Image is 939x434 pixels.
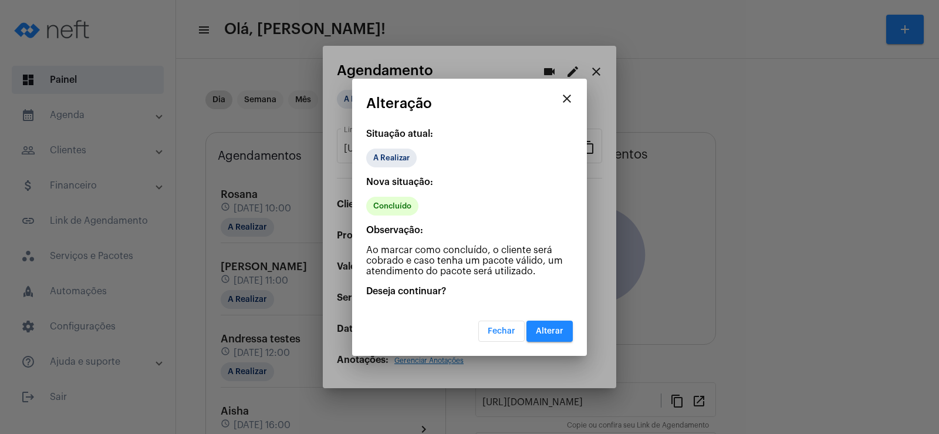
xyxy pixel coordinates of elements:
[478,321,525,342] button: Fechar
[366,129,573,139] p: Situação atual:
[488,327,515,335] span: Fechar
[526,321,573,342] button: Alterar
[366,225,573,235] p: Observação:
[366,149,417,167] mat-chip: A Realizar
[366,96,432,111] span: Alteração
[366,286,573,297] p: Deseja continuar?
[560,92,574,106] mat-icon: close
[536,327,563,335] span: Alterar
[366,197,418,216] mat-chip: Concluído
[366,177,573,187] p: Nova situação:
[366,245,573,277] p: Ao marcar como concluído, o cliente será cobrado e caso tenha um pacote válido, um atendimento do...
